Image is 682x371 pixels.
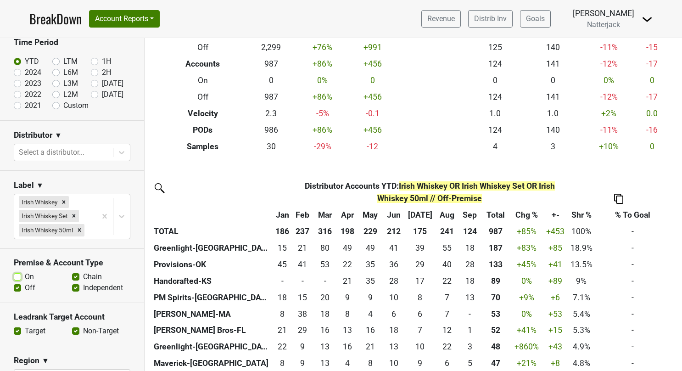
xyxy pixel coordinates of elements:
td: 45 [273,256,292,273]
label: YTD [25,56,39,67]
td: 22 [435,339,458,355]
td: 4 [358,306,383,322]
td: 39 [405,240,435,256]
td: 5.4% [567,306,595,322]
td: +456 [350,122,396,138]
div: 35 [360,259,381,270]
div: 80 [316,242,335,254]
a: BreakDown [29,9,82,28]
td: -11 % [582,39,636,56]
td: 21 [292,240,313,256]
td: -15 [636,39,668,56]
td: 22 [435,273,458,289]
th: 70 [481,289,510,306]
div: 39 [407,242,433,254]
td: 987 [247,89,296,105]
td: 13.5% [567,256,595,273]
label: 2024 [25,67,41,78]
td: 12 [435,322,458,339]
label: Off [25,282,35,293]
th: Greenlight-[GEOGRAPHIC_DATA] [151,240,273,256]
div: [PERSON_NAME] [573,7,634,19]
td: - [595,339,670,355]
td: +76 % [296,39,350,56]
div: 18 [461,275,479,287]
th: 124 [458,223,481,240]
div: 7 [437,292,457,304]
div: 187 [483,242,508,254]
th: Total: activate to sort column ascending [481,207,510,223]
label: 2H [102,67,111,78]
label: [DATE] [102,89,123,100]
td: 0 [458,306,481,322]
td: -11 % [582,122,636,138]
td: 7 [435,306,458,322]
td: 140 [524,122,582,138]
td: +9 % [510,289,543,306]
td: 18.9% [567,240,595,256]
td: 8 [273,306,292,322]
div: 13 [461,292,479,304]
div: 21 [339,275,356,287]
td: 0 [636,138,668,155]
td: 986 [247,122,296,138]
label: 2021 [25,100,41,111]
div: 35 [360,275,381,287]
td: 124 [466,56,524,73]
div: 22 [437,275,457,287]
td: 20 [313,289,337,306]
th: Feb: activate to sort column ascending [292,207,313,223]
td: 0 [636,73,668,89]
div: 29 [294,324,311,336]
div: 28 [461,259,479,270]
th: &nbsp;: activate to sort column ascending [151,207,273,223]
label: On [25,271,34,282]
td: 30 [247,138,296,155]
td: 36 [383,256,405,273]
td: 13 [383,339,405,355]
th: Greenlight-[GEOGRAPHIC_DATA] [151,339,273,355]
div: 41 [294,259,311,270]
th: [PERSON_NAME] Bros-FL [151,322,273,339]
th: Off [159,39,247,56]
span: Irish Whiskey OR Irish Whiskey Set OR Irish Whiskey 50ml // Off-Premise [377,181,555,202]
div: 133 [483,259,508,270]
td: 10 [383,289,405,306]
th: 198 [337,223,358,240]
td: 28 [383,273,405,289]
span: Natterjack [587,20,620,29]
div: - [294,275,311,287]
div: 1 [461,324,479,336]
td: 1 [458,322,481,339]
td: 3 [458,339,481,355]
div: 55 [437,242,457,254]
img: Copy to clipboard [614,194,623,203]
div: 41 [385,242,402,254]
div: 8 [407,292,433,304]
label: Independent [83,282,123,293]
button: Account Reports [89,10,160,28]
div: - [316,275,335,287]
td: 0 [273,273,292,289]
th: May: activate to sort column ascending [358,207,383,223]
div: Irish Whiskey Set [19,210,69,222]
td: 22 [337,256,358,273]
th: Jun: activate to sort column ascending [383,207,405,223]
th: 987 [481,223,510,240]
th: Chg %: activate to sort column ascending [510,207,543,223]
td: 7.1% [567,289,595,306]
td: 8 [405,289,435,306]
td: 16 [313,322,337,339]
td: 49 [337,240,358,256]
div: 8 [339,308,356,320]
td: 15 [292,289,313,306]
td: +45 % [510,256,543,273]
td: 18 [313,306,337,322]
div: 12 [437,324,457,336]
th: 237 [292,223,313,240]
div: 36 [385,259,402,270]
th: 53 [481,306,510,322]
div: 7 [437,308,457,320]
td: +456 [350,56,396,73]
td: 9 [337,289,358,306]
